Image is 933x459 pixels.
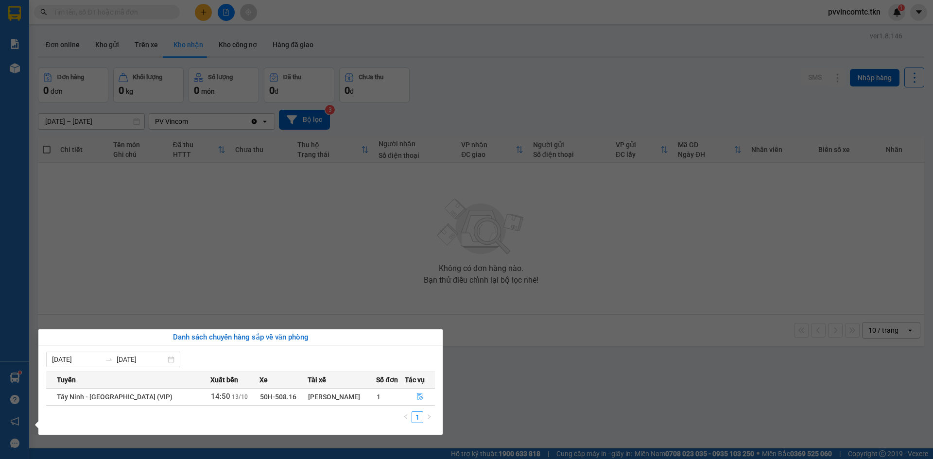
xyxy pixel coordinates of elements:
button: right [423,411,435,423]
span: 50H-508.16 [260,393,296,401]
li: Previous Page [400,411,412,423]
div: Danh sách chuyến hàng sắp về văn phòng [46,332,435,343]
span: to [105,356,113,363]
span: file-done [416,393,423,401]
span: left [403,414,409,420]
span: Tác vụ [405,374,425,385]
button: left [400,411,412,423]
span: 14:50 [211,392,230,401]
span: Xuất bến [210,374,238,385]
span: 13/10 [232,393,248,400]
span: Số đơn [376,374,398,385]
span: Tài xế [308,374,326,385]
span: Xe [259,374,268,385]
span: Tuyến [57,374,76,385]
span: right [426,414,432,420]
input: Từ ngày [52,354,101,365]
input: Đến ngày [117,354,166,365]
button: file-done [405,389,434,405]
div: [PERSON_NAME] [308,391,376,402]
span: Tây Ninh - [GEOGRAPHIC_DATA] (VIP) [57,393,173,401]
span: 1 [377,393,380,401]
span: swap-right [105,356,113,363]
a: 1 [412,412,423,423]
li: 1 [412,411,423,423]
li: Next Page [423,411,435,423]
